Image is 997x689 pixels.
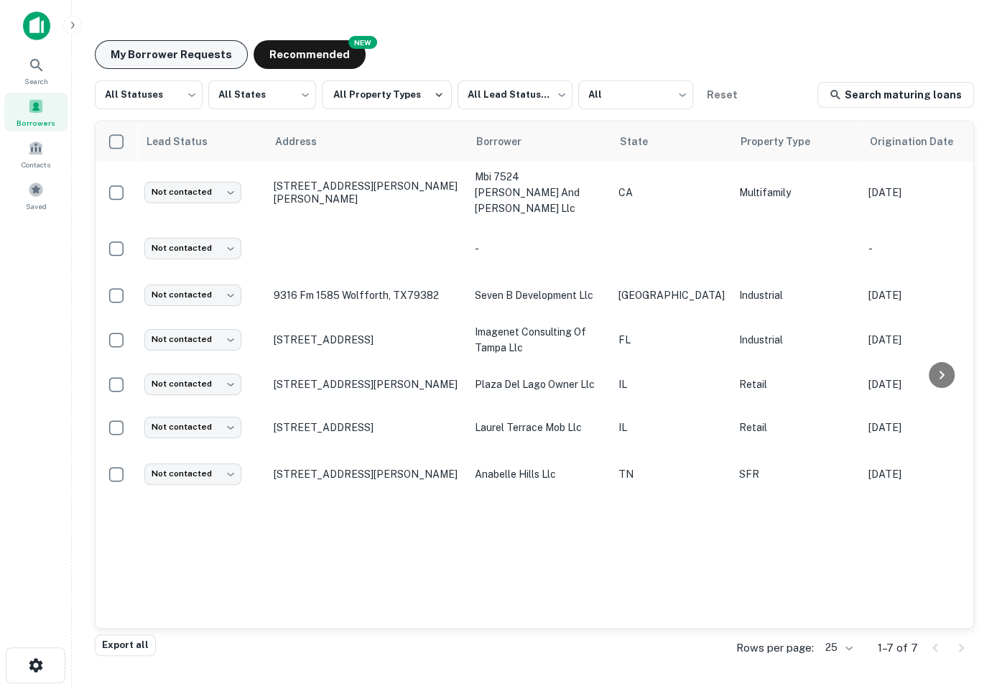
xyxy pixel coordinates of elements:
a: Search [4,51,68,90]
p: Retail [739,420,854,435]
div: Not contacted [144,182,241,203]
th: State [611,121,732,162]
span: Borrowers [17,117,55,129]
p: mbi 7524 [PERSON_NAME] and [PERSON_NAME] llc [475,169,604,216]
div: Not contacted [144,417,241,438]
p: Industrial [739,332,854,348]
div: Not contacted [144,329,241,350]
a: Search maturing loans [817,82,974,108]
span: Address [275,133,335,150]
p: TN [618,466,725,482]
p: [STREET_ADDRESS][PERSON_NAME][PERSON_NAME] [274,180,460,205]
th: Borrower [468,121,611,162]
p: [DATE] [868,287,991,303]
p: [GEOGRAPHIC_DATA] [618,287,725,303]
div: Not contacted [144,285,241,305]
th: Property Type [732,121,861,162]
span: Lead Status [146,133,226,150]
iframe: Chat Widget [925,574,997,643]
p: IL [618,376,725,392]
a: Saved [4,176,68,215]
p: [STREET_ADDRESS][PERSON_NAME] [274,378,460,391]
span: Borrower [476,133,540,150]
button: All Property Types [322,80,452,109]
div: All States [208,76,316,114]
div: Not contacted [144,374,241,394]
p: FL [618,332,725,348]
span: State [620,133,667,150]
p: [STREET_ADDRESS][PERSON_NAME] [274,468,460,481]
button: Reset [699,80,745,109]
a: Borrowers [4,93,68,131]
th: Address [266,121,468,162]
p: Multifamily [739,185,854,200]
p: Industrial [739,287,854,303]
div: Not contacted [144,238,241,259]
p: laurel terrace mob llc [475,420,604,435]
span: Property Type [741,133,829,150]
button: Recommended [254,40,366,69]
span: Saved [26,200,47,212]
p: IL [618,420,725,435]
p: [STREET_ADDRESS] [274,333,460,346]
span: Search [24,75,48,87]
p: plaza del lago owner llc [475,376,604,392]
span: Contacts [22,159,50,170]
p: 1–7 of 7 [878,639,918,657]
div: All Lead Statuses [458,76,572,114]
button: My Borrower Requests [95,40,248,69]
p: 9316 Fm 1585 Wolfforth, TX79382 [274,289,460,302]
p: seven b development llc [475,287,604,303]
p: SFR [739,466,854,482]
p: Retail [739,376,854,392]
p: CA [618,185,725,200]
a: Contacts [4,134,68,173]
div: Not contacted [144,463,241,484]
p: - [868,241,991,256]
th: Lead Status [137,121,266,162]
button: Export all [95,634,156,656]
img: capitalize-icon.png [23,11,50,40]
p: [STREET_ADDRESS] [274,421,460,434]
p: [DATE] [868,376,991,392]
p: anabelle hills llc [475,466,604,482]
div: All [578,76,693,114]
p: [DATE] [868,466,991,482]
span: Origination Date [870,133,972,150]
p: [DATE] [868,185,991,200]
div: All Statuses [95,76,203,114]
p: imagenet consulting of tampa llc [475,324,604,356]
p: [DATE] [868,420,991,435]
p: [DATE] [868,332,991,348]
div: 25 [820,637,855,658]
p: Rows per page: [736,639,814,657]
div: NEW [348,36,377,49]
p: - [475,241,604,256]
